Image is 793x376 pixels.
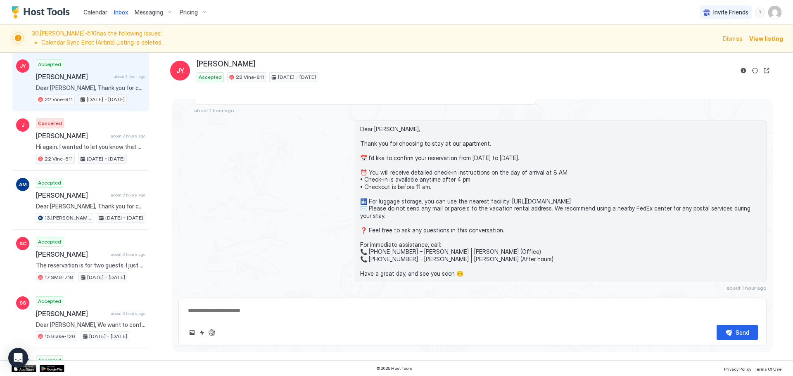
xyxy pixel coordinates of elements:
a: Terms Of Use [755,364,781,373]
span: about 1 hour ago [114,74,145,79]
div: View listing [749,34,783,43]
button: ChatGPT Auto Reply [207,328,217,338]
span: [PERSON_NAME] [36,73,110,81]
span: [DATE] - [DATE] [87,155,125,163]
span: Accepted [38,238,61,246]
span: about 1 hour ago [727,285,767,291]
span: [PERSON_NAME] [36,250,107,258]
a: Host Tools Logo [12,6,74,19]
span: 22.Vine-811 [45,155,73,163]
span: Terms Of Use [755,367,781,371]
span: Inbox [114,9,128,16]
span: 17.SMB-718 [45,274,73,281]
span: Invite Friends [713,9,748,16]
span: 22.Vine-811 [45,96,73,103]
span: © 2025 Host Tools [376,366,412,371]
span: [PERSON_NAME] [197,59,255,69]
span: 30.[PERSON_NAME]-510 has the following issues: [31,30,718,47]
span: Calendar [83,9,107,16]
div: Dismiss [723,34,743,43]
a: Privacy Policy [724,364,751,373]
span: about 1 hour ago [194,107,234,114]
div: menu [755,7,765,17]
span: J [21,121,24,129]
span: Accepted [199,73,222,81]
div: Send [736,328,749,337]
button: Reservation information [738,66,748,76]
span: [PERSON_NAME] [36,132,107,140]
span: [PERSON_NAME] [36,191,107,199]
span: 13.[PERSON_NAME]-422 [45,214,91,222]
span: about 2 hours ago [111,133,145,139]
span: AM [19,181,27,188]
div: Open Intercom Messenger [8,348,28,368]
li: Calendar Sync Error: (Airbnb) Listing is deleted. [41,39,718,46]
button: Upload image [187,328,197,338]
a: App Store [12,365,36,372]
span: Dear [PERSON_NAME], We want to confirm that you’ve read the pre-booking message about the propert... [36,321,145,329]
button: Sync reservation [750,66,760,76]
span: Cancelled [38,120,62,127]
a: Google Play Store [40,365,64,372]
span: Messaging [135,9,163,16]
span: [DATE] - [DATE] [87,96,125,103]
span: Dear [PERSON_NAME], Thank you for choosing to stay at our apartment. 📅 I’d like to confirm your r... [360,125,761,277]
span: Accepted [38,298,61,305]
span: [PERSON_NAME] [36,310,107,318]
button: Quick reply [197,328,207,338]
span: [DATE] - [DATE] [105,214,143,222]
span: 22.Vine-811 [236,73,264,81]
span: [DATE] - [DATE] [89,333,127,340]
span: Privacy Policy [724,367,751,371]
span: 15.Blake-120 [45,333,75,340]
span: Dear [PERSON_NAME], Thank you for choosing to stay at our apartment. 📅 I’d like to confirm your r... [36,203,145,210]
span: The reservation is for two guests. I just updated it. [36,262,145,269]
span: SS [19,299,26,307]
span: Accepted [38,357,61,364]
span: about 2 hours ago [111,252,145,257]
span: Dear [PERSON_NAME], Thank you for choosing to stay at our apartment. 📅 I’d like to confirm your r... [36,84,145,92]
span: [DATE] - [DATE] [87,274,125,281]
a: Inbox [114,8,128,17]
span: about 2 hours ago [111,192,145,198]
span: Pricing [180,9,198,16]
span: Hi again. I wanted to let you know that we accidentally selected the wrong dates for our booking.... [36,143,145,151]
span: JY [176,66,184,76]
span: about 3 hours ago [111,311,145,316]
span: Accepted [38,61,61,68]
span: Accepted [38,179,61,187]
div: User profile [768,6,781,19]
button: Open reservation [762,66,772,76]
a: Calendar [83,8,107,17]
span: SC [19,240,26,247]
button: Send [717,325,758,340]
span: JY [20,62,26,70]
span: [DATE] - [DATE] [278,73,316,81]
